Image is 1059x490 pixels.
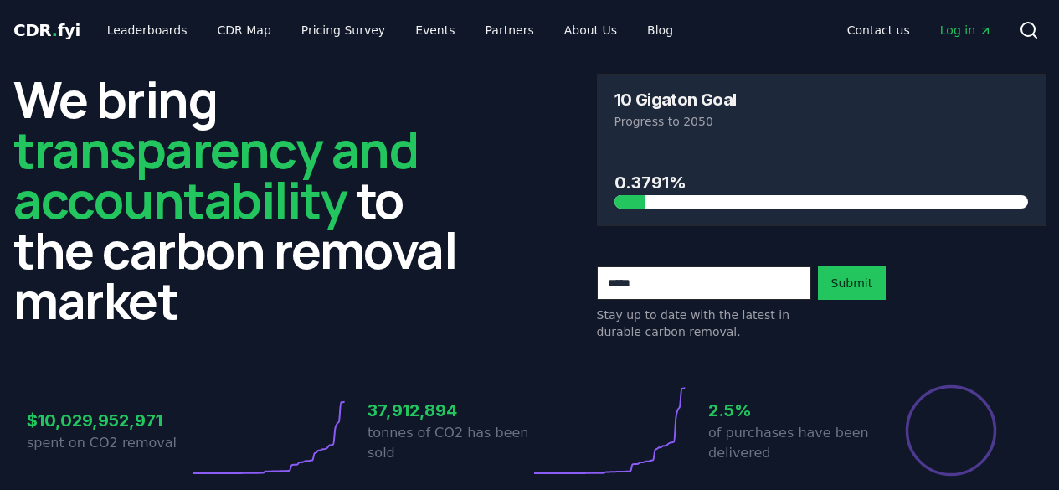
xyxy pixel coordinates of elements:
[940,22,992,39] span: Log in
[368,423,530,463] p: tonnes of CO2 has been sold
[13,74,463,325] h2: We bring to the carbon removal market
[52,20,58,40] span: .
[27,408,189,433] h3: $10,029,952,971
[614,170,1029,195] h3: 0.3791%
[402,15,468,45] a: Events
[204,15,285,45] a: CDR Map
[708,398,871,423] h3: 2.5%
[13,20,80,40] span: CDR fyi
[927,15,1005,45] a: Log in
[13,18,80,42] a: CDR.fyi
[472,15,547,45] a: Partners
[94,15,201,45] a: Leaderboards
[904,384,998,477] div: Percentage of sales delivered
[708,423,871,463] p: of purchases have been delivered
[368,398,530,423] h3: 37,912,894
[834,15,923,45] a: Contact us
[614,91,737,108] h3: 10 Gigaton Goal
[597,307,811,340] p: Stay up to date with the latest in durable carbon removal.
[94,15,686,45] nav: Main
[551,15,630,45] a: About Us
[834,15,1005,45] nav: Main
[634,15,686,45] a: Blog
[614,113,1029,130] p: Progress to 2050
[13,115,418,234] span: transparency and accountability
[818,266,887,300] button: Submit
[27,433,189,453] p: spent on CO2 removal
[288,15,398,45] a: Pricing Survey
